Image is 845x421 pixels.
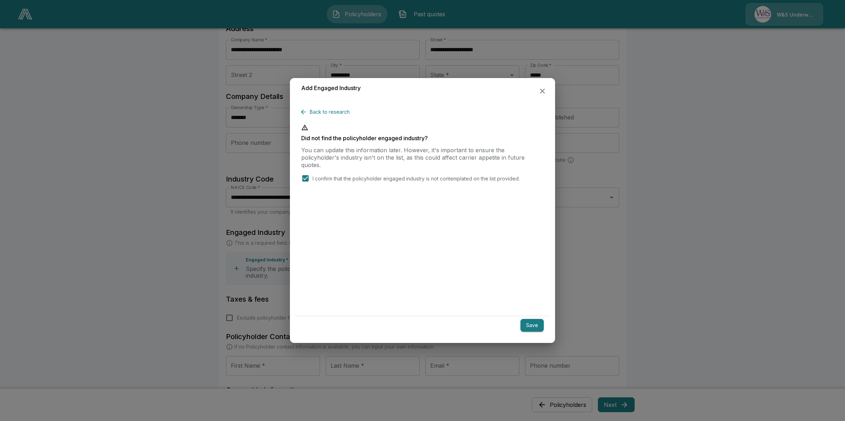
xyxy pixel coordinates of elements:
[301,135,544,141] p: Did not find the policyholder engaged industry?
[301,84,361,93] h6: Add Engaged Industry
[301,106,352,119] button: Back to research
[520,319,544,332] button: Save
[313,175,520,182] p: I confirm that the policyholder engaged industry is not contemplated on the list provided.
[301,147,544,168] p: You can update this information later. However, it's important to ensure the policyholder's indus...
